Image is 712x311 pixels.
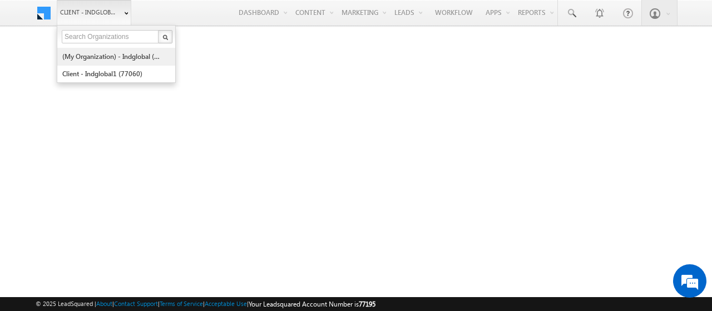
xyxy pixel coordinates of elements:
em: Start Chat [151,238,202,253]
span: Client - indglobal2 (77195) [60,7,118,18]
textarea: Type your message and hit 'Enter' [14,103,203,229]
img: Search [162,34,168,40]
a: Client - indglobal1 (77060) [62,65,164,82]
input: Search Organizations [62,30,160,43]
a: About [96,300,112,307]
div: Chat with us now [58,58,187,73]
span: Your Leadsquared Account Number is [249,300,375,308]
span: © 2025 LeadSquared | | | | | [36,299,375,309]
img: d_60004797649_company_0_60004797649 [19,58,47,73]
a: Acceptable Use [205,300,247,307]
a: Terms of Service [160,300,203,307]
a: Contact Support [114,300,158,307]
span: 77195 [359,300,375,308]
a: (My Organization) - indglobal (48060) [62,48,164,65]
div: Minimize live chat window [182,6,209,32]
